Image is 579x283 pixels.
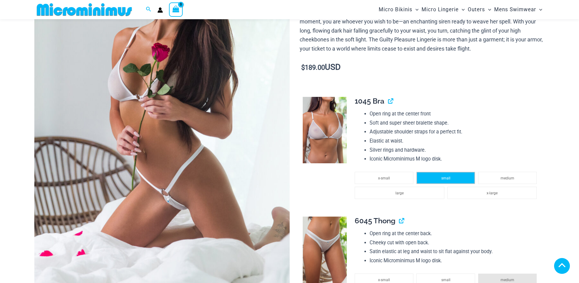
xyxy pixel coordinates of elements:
[416,172,475,184] li: small
[370,127,540,136] li: Adjustable shoulder straps for a perfect fit.
[300,63,545,72] p: USD
[501,278,514,282] span: medium
[536,2,542,17] span: Menu Toggle
[501,176,514,180] span: medium
[370,229,540,238] li: Open ring at the center back.
[303,97,347,163] img: Guilty Pleasures White 1045 Bra
[370,109,540,119] li: Open ring at the center front
[487,191,498,195] span: x-large
[485,2,491,17] span: Menu Toggle
[355,187,444,199] li: large
[355,172,413,184] li: x-small
[146,6,151,13] a: Search icon link
[441,278,450,282] span: small
[478,172,537,184] li: medium
[370,136,540,146] li: Elastic at waist.
[370,146,540,155] li: Silver rings and hardware.
[378,278,390,282] span: x-small
[378,176,390,180] span: x-small
[303,217,347,283] img: Guilty Pleasures White 6045 Thong
[447,187,537,199] li: x-large
[379,2,412,17] span: Micro Bikinis
[466,2,493,17] a: OutersMenu ToggleMenu Toggle
[441,176,450,180] span: small
[468,2,485,17] span: Outers
[370,119,540,128] li: Soft and super sheer bralette shape.
[493,2,544,17] a: Mens SwimwearMenu ToggleMenu Toggle
[301,64,305,71] span: $
[412,2,419,17] span: Menu Toggle
[157,7,163,13] a: Account icon link
[370,238,540,247] li: Cheeky cut with open back.
[370,256,540,265] li: Iconic Microminimus M logo disk.
[395,191,404,195] span: large
[355,97,384,105] span: 1045 Bra
[377,2,420,17] a: Micro BikinisMenu ToggleMenu Toggle
[169,2,183,16] a: View Shopping Cart, empty
[420,2,466,17] a: Micro LingerieMenu ToggleMenu Toggle
[376,1,545,18] nav: Site Navigation
[494,2,536,17] span: Mens Swimwear
[370,154,540,164] li: Iconic Microminimus M logo disk.
[370,247,540,256] li: Satin elastic at leg and waist to sit flat against your body.
[422,2,459,17] span: Micro Lingerie
[301,64,325,71] bdi: 189.00
[459,2,465,17] span: Menu Toggle
[34,3,134,16] img: MM SHOP LOGO FLAT
[355,216,395,225] span: 6045 Thong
